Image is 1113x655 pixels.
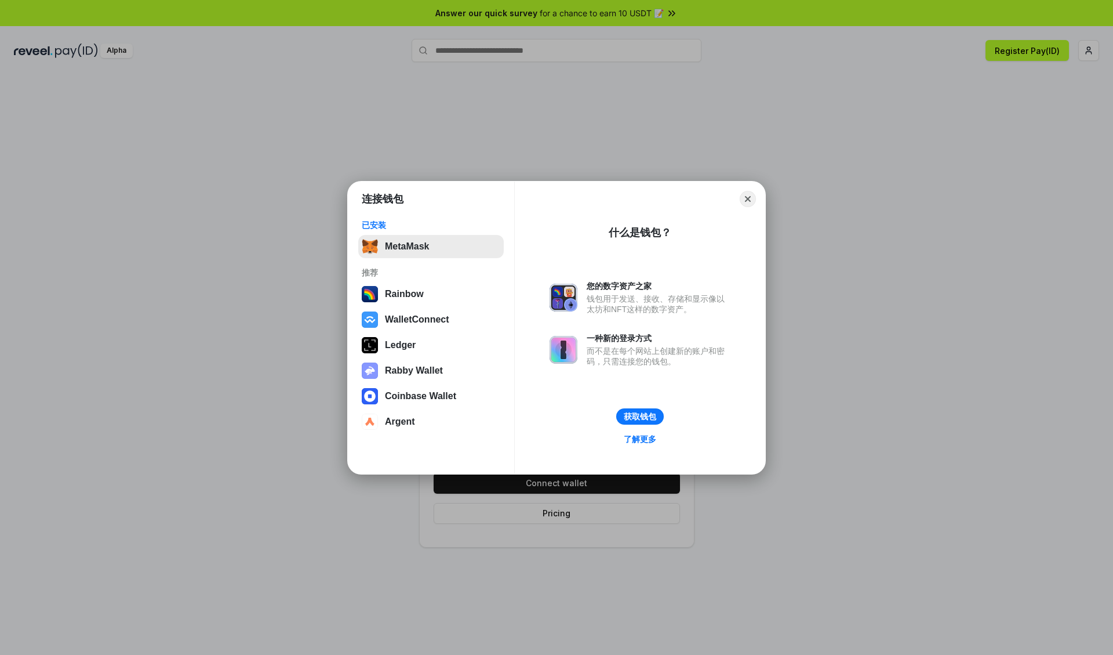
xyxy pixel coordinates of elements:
[358,308,504,331] button: WalletConnect
[385,340,416,350] div: Ledger
[550,336,577,364] img: svg+xml,%3Csvg%20xmlns%3D%22http%3A%2F%2Fwww.w3.org%2F2000%2Fsvg%22%20fill%3D%22none%22%20viewBox...
[362,238,378,255] img: svg+xml,%3Csvg%20fill%3D%22none%22%20height%3D%2233%22%20viewBox%3D%220%200%2035%2033%22%20width%...
[362,267,500,278] div: 推荐
[385,417,415,427] div: Argent
[385,391,456,401] div: Coinbase Wallet
[587,333,730,343] div: 一种新的登录方式
[587,281,730,291] div: 您的数字资产之家
[550,284,577,312] img: svg+xml,%3Csvg%20xmlns%3D%22http%3A%2F%2Fwww.w3.org%2F2000%2Fsvg%22%20fill%3D%22none%22%20viewBox...
[362,312,378,328] img: svg+xml,%3Csvg%20width%3D%2228%22%20height%3D%2228%22%20viewBox%3D%220%200%2028%2028%22%20fill%3D...
[740,191,756,207] button: Close
[616,408,664,425] button: 获取钱包
[385,241,429,252] div: MetaMask
[362,414,378,430] img: svg+xml,%3Csvg%20width%3D%2228%22%20height%3D%2228%22%20viewBox%3D%220%200%2028%2028%22%20fill%3D...
[362,337,378,353] img: svg+xml,%3Csvg%20xmlns%3D%22http%3A%2F%2Fwww.w3.org%2F2000%2Fsvg%22%20width%3D%2228%22%20height%3...
[617,432,663,447] a: 了解更多
[385,366,443,376] div: Rabby Wallet
[587,294,730,314] div: 钱包用于发送、接收、存储和显示像以太坊和NFT这样的数字资产。
[385,314,449,325] div: WalletConnect
[609,226,671,240] div: 什么是钱包？
[358,283,504,306] button: Rainbow
[587,346,730,367] div: 而不是在每个网站上创建新的账户和密码，只需连接您的钱包。
[362,220,500,230] div: 已安装
[358,359,504,382] button: Rabby Wallet
[358,410,504,433] button: Argent
[358,385,504,408] button: Coinbase Wallet
[624,434,656,444] div: 了解更多
[362,286,378,302] img: svg+xml,%3Csvg%20width%3D%22120%22%20height%3D%22120%22%20viewBox%3D%220%200%20120%20120%22%20fil...
[385,289,424,299] div: Rainbow
[362,363,378,379] img: svg+xml,%3Csvg%20xmlns%3D%22http%3A%2F%2Fwww.w3.org%2F2000%2Fsvg%22%20fill%3D%22none%22%20viewBox...
[358,334,504,357] button: Ledger
[358,235,504,258] button: MetaMask
[362,388,378,404] img: svg+xml,%3Csvg%20width%3D%2228%22%20height%3D%2228%22%20viewBox%3D%220%200%2028%2028%22%20fill%3D...
[624,411,656,422] div: 获取钱包
[362,192,403,206] h1: 连接钱包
